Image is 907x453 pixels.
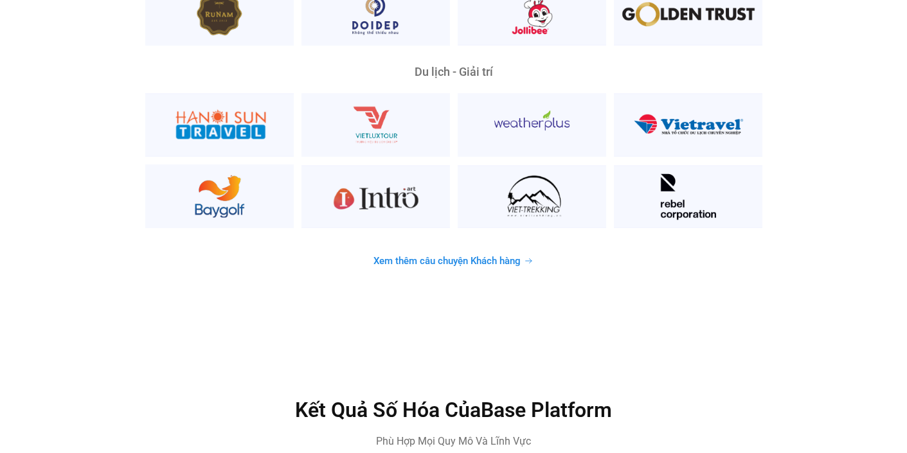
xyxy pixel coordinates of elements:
span: Base Platform [481,398,612,422]
span: Xem thêm câu chuyện Khách hàng [373,256,521,266]
h2: Kết Quả Số Hóa Của [181,397,727,424]
p: Phù Hợp Mọi Quy Mô Và Lĩnh Vực [181,434,727,449]
div: Du lịch - Giải trí [145,66,762,78]
a: Xem thêm câu chuyện Khách hàng [358,249,549,274]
